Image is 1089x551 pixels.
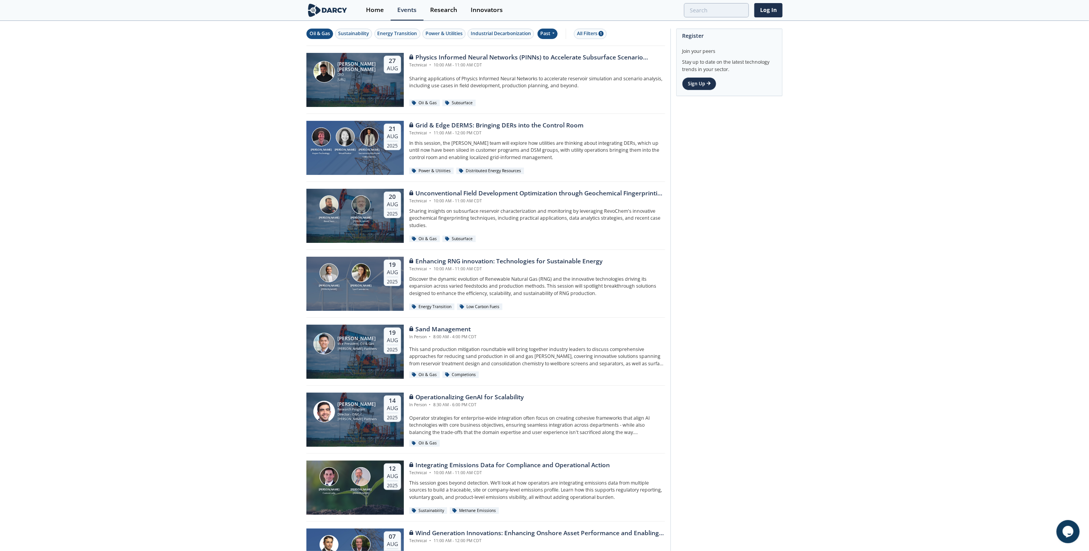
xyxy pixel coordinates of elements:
[409,53,665,62] div: Physics Informed Neural Networks (PINNs) to Accelerate Subsurface Scenario Analysis
[682,42,777,55] div: Join your peers
[409,236,440,242] div: Oil & Gas
[409,334,476,340] div: In Person 8:00 AM - 4:00 PM CDT
[320,263,339,282] img: Amir Akbari
[306,121,665,175] a: Jonathan Curtis [PERSON_NAME] Aspen Technology Brenda Chew [PERSON_NAME] Virtual Peaker Yevgeniy ...
[409,75,665,90] p: Sharing applications of Physics Informed Neural Networks to accelerate reservoir simulation and s...
[1057,520,1081,543] iframe: chat widget
[387,533,398,541] div: 07
[574,29,607,39] button: All Filters 1
[409,507,447,514] div: Sustainability
[409,461,610,470] div: Integrating Emissions Data for Compliance and Operational Action
[387,397,398,405] div: 14
[387,133,398,140] div: Aug
[306,189,665,243] a: Bob Aylsworth [PERSON_NAME] RevoChem John Sinclair [PERSON_NAME] [PERSON_NAME] Exploration LLC 20...
[313,61,335,83] img: Ruben Rodriguez Torrado
[684,3,749,17] input: Advanced Search
[409,140,665,161] p: In this session, the [PERSON_NAME] team will explore how utilities are thinking about integrating...
[428,266,432,271] span: •
[428,402,432,407] span: •
[428,538,432,543] span: •
[309,148,333,152] div: [PERSON_NAME]
[409,130,584,136] div: Technical 11:00 AM - 12:00 PM CDT
[338,30,369,37] div: Sustainability
[366,7,384,13] div: Home
[442,236,476,242] div: Subsurface
[387,193,398,201] div: 20
[682,29,777,42] div: Register
[387,481,398,488] div: 2025
[409,440,440,447] div: Oil & Gas
[409,198,665,204] div: Technical 10:00 AM - 11:00 AM CDT
[409,470,610,476] div: Technical 10:00 AM - 11:00 AM CDT
[387,473,398,480] div: Aug
[338,407,377,417] div: Research Program Director - O&G / Sustainability
[409,276,665,297] p: Discover the dynamic evolution of Renewable Natural Gas (RNG) and the innovative technologies dri...
[320,467,339,486] img: Nathan Brawn
[409,529,665,538] div: Wind Generation Innovations: Enhancing Onshore Asset Performance and Enabling Offshore Networks
[428,198,432,203] span: •
[409,62,665,68] div: Technical 10:00 AM - 11:00 AM CDT
[338,417,377,422] div: [PERSON_NAME] Partners
[349,284,373,288] div: [PERSON_NAME]
[428,130,432,136] span: •
[338,72,377,77] div: CEO
[387,413,398,420] div: 2025
[349,216,373,220] div: [PERSON_NAME]
[457,303,502,310] div: Low Carbon Fuels
[349,492,373,495] div: [PERSON_NAME]
[430,7,457,13] div: Research
[320,195,339,214] img: Bob Aylsworth
[442,100,476,107] div: Subsurface
[409,208,665,229] p: Sharing insights on subsurface reservoir characterization and monitoring by leveraging RevoChem's...
[409,266,602,272] div: Technical 10:00 AM - 11:00 AM CDT
[397,7,417,13] div: Events
[352,195,371,214] img: John Sinclair
[336,127,355,146] img: Brenda Chew
[409,303,454,310] div: Energy Transition
[306,325,665,379] a: Ron Sasaki [PERSON_NAME] Vice President, Oil & Gas [PERSON_NAME] Partners 19 Aug 2025 Sand Manage...
[468,29,534,39] button: Industrial Decarbonization
[306,3,349,17] img: logo-wide.svg
[338,402,377,407] div: [PERSON_NAME]
[422,29,466,39] button: Power & Utilities
[333,148,357,152] div: [PERSON_NAME]
[310,30,330,37] div: Oil & Gas
[387,541,398,548] div: Aug
[357,152,381,158] div: Sacramento Municipal Utility District.
[409,371,440,378] div: Oil & Gas
[599,31,604,36] span: 1
[409,346,665,367] p: This sand production mitigation roundtable will bring together industry leaders to discuss compre...
[428,470,432,475] span: •
[409,189,665,198] div: Unconventional Field Development Optimization through Geochemical Fingerprinting Technology
[312,127,331,146] img: Jonathan Curtis
[471,30,531,37] div: Industrial Decarbonization
[317,216,341,220] div: [PERSON_NAME]
[352,263,371,282] img: Nicole Neff
[409,168,454,175] div: Power & Utilities
[378,30,417,37] div: Energy Transition
[338,346,377,351] div: [PERSON_NAME] Partners
[387,65,398,72] div: Aug
[352,467,371,486] img: Mark Gebbia
[387,209,398,217] div: 2025
[317,488,341,492] div: [PERSON_NAME]
[409,121,584,130] div: Grid & Edge DERMS: Bringing DERs into the Control Room
[313,401,335,422] img: Sami Sultan
[333,152,357,155] div: Virtual Peaker
[338,77,377,82] div: [URL]
[450,507,499,514] div: Methane Emissions
[309,152,333,155] div: Aspen Technology
[387,269,398,276] div: Aug
[335,29,372,39] button: Sustainability
[409,393,524,402] div: Operationalizing GenAI for Scalability
[387,201,398,208] div: Aug
[349,288,373,291] div: Loci Controls Inc.
[338,336,377,341] div: [PERSON_NAME]
[317,220,341,223] div: RevoChem
[338,341,377,346] div: Vice President, Oil & Gas
[387,141,398,149] div: 2025
[387,405,398,412] div: Aug
[357,148,381,152] div: [PERSON_NAME]
[349,488,373,492] div: [PERSON_NAME]
[387,57,398,65] div: 27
